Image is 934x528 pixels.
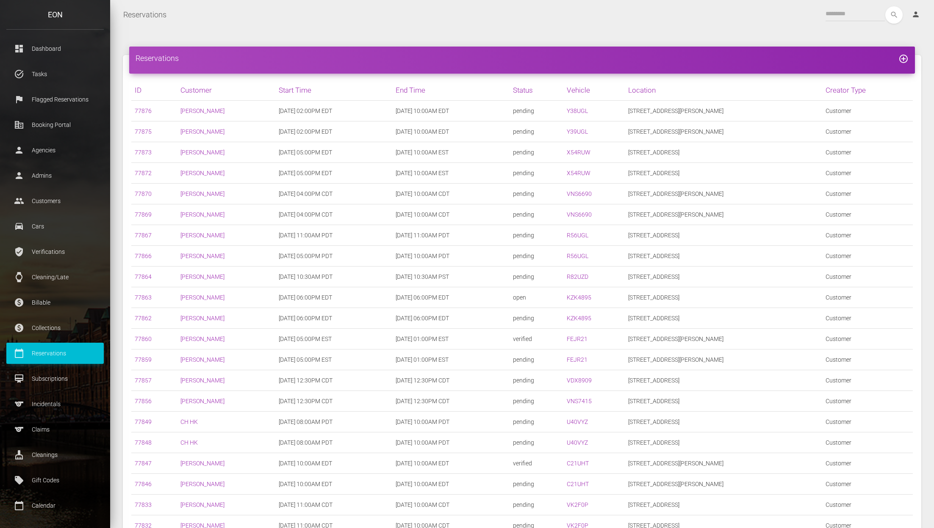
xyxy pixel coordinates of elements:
[13,42,97,55] p: Dashboard
[567,128,588,135] a: Y39UGL
[510,474,564,495] td: pending
[135,398,152,404] a: 77856
[13,195,97,207] p: Customers
[567,398,592,404] a: VNS7415
[392,225,509,246] td: [DATE] 11:00AM PDT
[567,273,588,280] a: R82UZD
[135,232,152,239] a: 77867
[275,391,392,412] td: [DATE] 12:30PM CDT
[822,495,913,515] td: Customer
[567,481,589,487] a: C21UHT
[625,184,822,204] td: [STREET_ADDRESS][PERSON_NAME]
[392,80,509,101] th: End Time
[392,495,509,515] td: [DATE] 10:00AM CDT
[625,349,822,370] td: [STREET_ADDRESS][PERSON_NAME]
[6,89,104,110] a: flag Flagged Reservations
[625,329,822,349] td: [STREET_ADDRESS][PERSON_NAME]
[625,495,822,515] td: [STREET_ADDRESS]
[567,149,590,156] a: X54RUW
[6,317,104,338] a: paid Collections
[6,267,104,288] a: watch Cleaning/Late
[822,121,913,142] td: Customer
[625,101,822,121] td: [STREET_ADDRESS][PERSON_NAME]
[510,495,564,515] td: pending
[275,163,392,184] td: [DATE] 05:00PM EDT
[135,294,152,301] a: 77863
[275,412,392,432] td: [DATE] 08:00AM PDT
[13,448,97,461] p: Cleanings
[135,481,152,487] a: 77846
[392,267,509,287] td: [DATE] 10:30AM PST
[135,149,152,156] a: 77873
[180,170,224,176] a: [PERSON_NAME]
[13,372,97,385] p: Subscriptions
[510,121,564,142] td: pending
[275,370,392,391] td: [DATE] 12:30PM CDT
[822,329,913,349] td: Customer
[6,140,104,161] a: person Agencies
[510,80,564,101] th: Status
[392,204,509,225] td: [DATE] 10:00AM CDT
[180,294,224,301] a: [PERSON_NAME]
[563,80,625,101] th: Vehicle
[13,118,97,131] p: Booking Portal
[625,267,822,287] td: [STREET_ADDRESS]
[392,474,509,495] td: [DATE] 10:00AM EDT
[510,370,564,391] td: pending
[510,101,564,121] td: pending
[275,142,392,163] td: [DATE] 05:00PM EDT
[510,391,564,412] td: pending
[275,246,392,267] td: [DATE] 05:00PM PDT
[13,474,97,487] p: Gift Codes
[625,391,822,412] td: [STREET_ADDRESS]
[822,391,913,412] td: Customer
[567,377,592,384] a: VDX8909
[13,144,97,157] p: Agencies
[135,253,152,259] a: 77866
[6,63,104,85] a: task_alt Tasks
[567,418,588,425] a: U40VYZ
[135,273,152,280] a: 77864
[392,163,509,184] td: [DATE] 10:00AM EST
[822,349,913,370] td: Customer
[275,204,392,225] td: [DATE] 04:00PM CDT
[180,377,224,384] a: [PERSON_NAME]
[510,329,564,349] td: verified
[625,163,822,184] td: [STREET_ADDRESS]
[180,418,198,425] a: CH HK
[180,273,224,280] a: [PERSON_NAME]
[13,499,97,512] p: Calendar
[510,412,564,432] td: pending
[6,393,104,415] a: sports Incidentals
[6,38,104,59] a: dashboard Dashboard
[625,121,822,142] td: [STREET_ADDRESS][PERSON_NAME]
[510,453,564,474] td: verified
[6,495,104,516] a: calendar_today Calendar
[822,474,913,495] td: Customer
[6,368,104,389] a: card_membership Subscriptions
[275,225,392,246] td: [DATE] 11:00AM PDT
[13,220,97,233] p: Cars
[180,128,224,135] a: [PERSON_NAME]
[625,453,822,474] td: [STREET_ADDRESS][PERSON_NAME]
[275,287,392,308] td: [DATE] 06:00PM EDT
[135,170,152,176] a: 77872
[6,292,104,313] a: paid Billable
[885,6,903,24] button: search
[6,470,104,491] a: local_offer Gift Codes
[567,190,592,197] a: VNS6690
[180,190,224,197] a: [PERSON_NAME]
[567,211,592,218] a: VNS6690
[625,308,822,329] td: [STREET_ADDRESS]
[625,142,822,163] td: [STREET_ADDRESS]
[822,101,913,121] td: Customer
[510,287,564,308] td: open
[510,267,564,287] td: pending
[898,54,909,63] a: add_circle_outline
[822,225,913,246] td: Customer
[822,370,913,391] td: Customer
[625,246,822,267] td: [STREET_ADDRESS]
[392,370,509,391] td: [DATE] 12:30PM CDT
[180,439,198,446] a: CH HK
